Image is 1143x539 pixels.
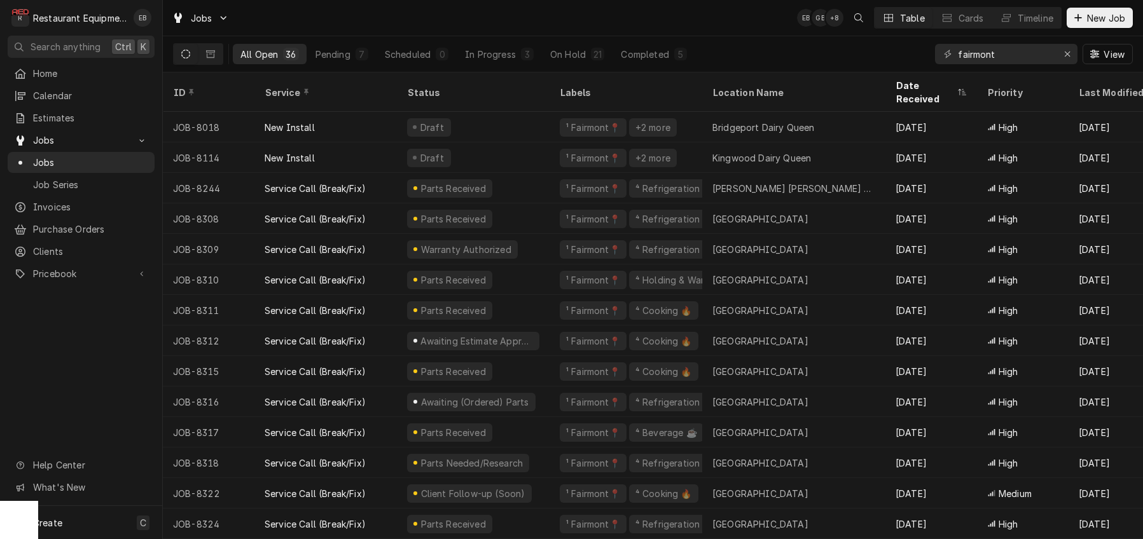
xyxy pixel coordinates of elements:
[1057,44,1077,64] button: Erase input
[419,395,530,409] div: Awaiting (Ordered) Parts
[33,458,147,472] span: Help Center
[999,273,1018,287] span: High
[8,174,155,195] a: Job Series
[712,86,873,99] div: Location Name
[797,9,815,27] div: EB
[240,48,278,61] div: All Open
[265,273,366,287] div: Service Call (Break/Fix)
[826,9,843,27] div: + 8
[8,36,155,58] button: Search anythingCtrlK
[163,142,254,173] div: JOB-8114
[999,426,1018,439] span: High
[163,234,254,264] div: JOB-8309
[999,212,1018,226] span: High
[358,48,366,61] div: 7
[885,386,977,417] div: [DATE]
[999,243,1018,256] span: High
[712,212,808,226] div: [GEOGRAPHIC_DATA]
[849,8,869,28] button: Open search
[419,121,446,134] div: Draft
[163,478,254,508] div: JOB-8322
[999,304,1018,317] span: High
[634,273,739,287] div: ⁴ Holding & Warming ♨️
[999,365,1018,378] span: High
[33,178,148,191] span: Job Series
[265,334,366,348] div: Service Call (Break/Fix)
[565,243,621,256] div: ¹ Fairmont📍
[523,48,531,61] div: 3
[31,40,100,53] span: Search anything
[959,11,984,25] div: Cards
[8,241,155,262] a: Clients
[634,243,715,256] div: ⁴ Refrigeration ❄️
[712,395,808,409] div: [GEOGRAPHIC_DATA]
[265,456,366,470] div: Service Call (Break/Fix)
[286,48,296,61] div: 36
[419,273,487,287] div: Parts Received
[163,447,254,478] div: JOB-8318
[885,508,977,539] div: [DATE]
[885,447,977,478] div: [DATE]
[885,142,977,173] div: [DATE]
[677,48,684,61] div: 5
[419,456,524,470] div: Parts Needed/Research
[565,121,621,134] div: ¹ Fairmont📍
[593,48,602,61] div: 21
[265,121,315,134] div: New Install
[712,273,808,287] div: [GEOGRAPHIC_DATA]
[8,107,155,128] a: Estimates
[712,456,808,470] div: [GEOGRAPHIC_DATA]
[565,151,621,165] div: ¹ Fairmont📍
[560,86,692,99] div: Labels
[163,112,254,142] div: JOB-8018
[419,487,526,500] div: Client Follow-up (Soon)
[8,63,155,84] a: Home
[33,133,129,147] span: Jobs
[265,517,366,531] div: Service Call (Break/Fix)
[885,234,977,264] div: [DATE]
[33,156,148,169] span: Jobs
[958,44,1053,64] input: Keyword search
[33,89,148,102] span: Calendar
[565,304,621,317] div: ¹ Fairmont📍
[565,456,621,470] div: ¹ Fairmont📍
[896,79,954,106] div: Date Received
[634,395,715,409] div: ⁴ Refrigeration ❄️
[315,48,350,61] div: Pending
[173,86,242,99] div: ID
[565,395,621,409] div: ¹ Fairmont📍
[812,9,829,27] div: Gary Beaver's Avatar
[33,11,127,25] div: Restaurant Equipment Diagnostics
[407,86,537,99] div: Status
[999,517,1018,531] span: High
[265,243,366,256] div: Service Call (Break/Fix)
[33,245,148,258] span: Clients
[565,182,621,195] div: ¹ Fairmont📍
[999,121,1018,134] span: High
[265,151,315,165] div: New Install
[8,85,155,106] a: Calendar
[1067,8,1133,28] button: New Job
[163,203,254,234] div: JOB-8308
[550,48,586,61] div: On Hold
[1018,11,1053,25] div: Timeline
[8,196,155,217] a: Invoices
[621,48,668,61] div: Completed
[438,48,446,61] div: 0
[163,325,254,356] div: JOB-8312
[11,9,29,27] div: R
[419,334,534,348] div: Awaiting Estimate Approval
[565,487,621,500] div: ¹ Fairmont📍
[712,304,808,317] div: [GEOGRAPHIC_DATA]
[33,111,148,125] span: Estimates
[8,477,155,498] a: Go to What's New
[33,200,148,214] span: Invoices
[465,48,516,61] div: In Progress
[712,243,808,256] div: [GEOGRAPHIC_DATA]
[134,9,151,27] div: Emily Bird's Avatar
[987,86,1056,99] div: Priority
[712,334,808,348] div: [GEOGRAPHIC_DATA]
[167,8,234,29] a: Go to Jobs
[8,130,155,151] a: Go to Jobs
[419,212,487,226] div: Parts Received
